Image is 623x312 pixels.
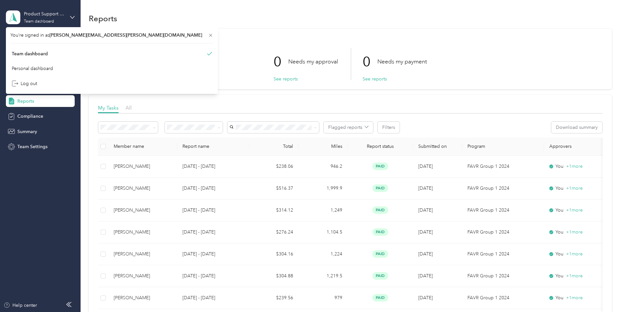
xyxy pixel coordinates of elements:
[304,144,342,149] div: Miles
[182,207,244,214] p: [DATE] - [DATE]
[182,229,244,236] p: [DATE] - [DATE]
[12,80,37,87] div: Log out
[549,163,604,170] div: You
[125,105,132,111] span: All
[298,287,348,309] td: 979
[298,199,348,221] td: 1,249
[17,98,34,105] span: Reports
[372,163,388,170] span: paid
[249,156,298,178] td: $238.06
[462,287,544,309] td: FAVR Group 1 2024
[274,76,298,82] button: See reports
[413,138,462,156] th: Submitted on
[549,207,604,214] div: You
[249,265,298,287] td: $304.88
[298,243,348,265] td: 1,224
[467,272,539,280] p: FAVR Group 1 2024
[462,265,544,287] td: FAVR Group 1 2024
[566,164,583,169] span: + 1 more
[12,50,48,57] div: Team dashboard
[17,143,47,150] span: Team Settings
[17,113,43,120] span: Compliance
[467,207,539,214] p: FAVR Group 1 2024
[288,58,338,66] p: Needs my approval
[586,275,623,312] iframe: Everlance-gr Chat Button Frame
[549,251,604,258] div: You
[114,207,172,214] div: [PERSON_NAME]
[324,122,373,133] button: Flagged reports
[182,272,244,280] p: [DATE] - [DATE]
[177,138,249,156] th: Report name
[566,273,583,279] span: + 1 more
[544,138,610,156] th: Approvers
[98,105,119,111] span: My Tasks
[418,185,433,191] span: [DATE]
[467,251,539,258] p: FAVR Group 1 2024
[551,122,602,133] button: Download summary
[462,138,544,156] th: Program
[182,185,244,192] p: [DATE] - [DATE]
[363,76,387,82] button: See reports
[372,228,388,236] span: paid
[4,302,37,309] button: Help center
[418,295,433,301] span: [DATE]
[255,144,293,149] div: Total
[418,229,433,235] span: [DATE]
[467,185,539,192] p: FAVR Group 1 2024
[10,32,213,39] span: You’re signed in as
[566,229,583,235] span: + 1 more
[378,122,400,133] button: Filters
[372,184,388,192] span: paid
[249,199,298,221] td: $314.12
[108,138,177,156] th: Member name
[372,272,388,280] span: paid
[467,229,539,236] p: FAVR Group 1 2024
[549,185,604,192] div: You
[462,199,544,221] td: FAVR Group 1 2024
[462,221,544,243] td: FAVR Group 1 2024
[418,207,433,213] span: [DATE]
[249,221,298,243] td: $276.24
[418,273,433,279] span: [DATE]
[566,251,583,257] span: + 1 more
[549,294,604,302] div: You
[418,251,433,257] span: [DATE]
[98,41,603,48] h1: My Tasks
[467,163,539,170] p: FAVR Group 1 2024
[114,144,172,149] div: Member name
[377,58,427,66] p: Needs my payment
[372,294,388,302] span: paid
[249,178,298,199] td: $516.37
[114,163,172,170] div: [PERSON_NAME]
[114,185,172,192] div: [PERSON_NAME]
[182,294,244,302] p: [DATE] - [DATE]
[12,65,53,72] div: Personal dashboard
[372,250,388,258] span: paid
[249,287,298,309] td: $239.56
[298,156,348,178] td: 946.2
[467,294,539,302] p: FAVR Group 1 2024
[24,10,65,17] div: Product Support Team West
[353,144,408,149] span: Report status
[114,251,172,258] div: [PERSON_NAME]
[363,48,377,76] p: 0
[549,272,604,280] div: You
[298,178,348,199] td: 1,999.9
[298,221,348,243] td: 1,104.5
[17,128,37,135] span: Summary
[549,229,604,236] div: You
[418,164,433,169] span: [DATE]
[89,15,117,22] h1: Reports
[49,32,202,38] span: [PERSON_NAME][EMAIL_ADDRESS][PERSON_NAME][DOMAIN_NAME]
[24,20,54,24] div: Team dashboard
[182,163,244,170] p: [DATE] - [DATE]
[249,243,298,265] td: $304.16
[462,178,544,199] td: FAVR Group 1 2024
[114,294,172,302] div: [PERSON_NAME]
[298,265,348,287] td: 1,219.5
[462,243,544,265] td: FAVR Group 1 2024
[114,229,172,236] div: [PERSON_NAME]
[566,207,583,213] span: + 1 more
[114,272,172,280] div: [PERSON_NAME]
